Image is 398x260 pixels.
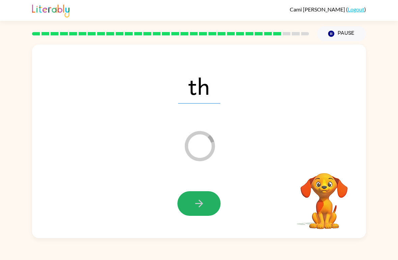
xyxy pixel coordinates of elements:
button: Pause [317,26,366,41]
div: ( ) [290,6,366,12]
video: Your browser must support playing .mp4 files to use Literably. Please try using another browser. [290,163,358,230]
span: th [178,68,220,104]
span: Cami [PERSON_NAME] [290,6,346,12]
a: Logout [348,6,364,12]
img: Literably [32,3,69,18]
